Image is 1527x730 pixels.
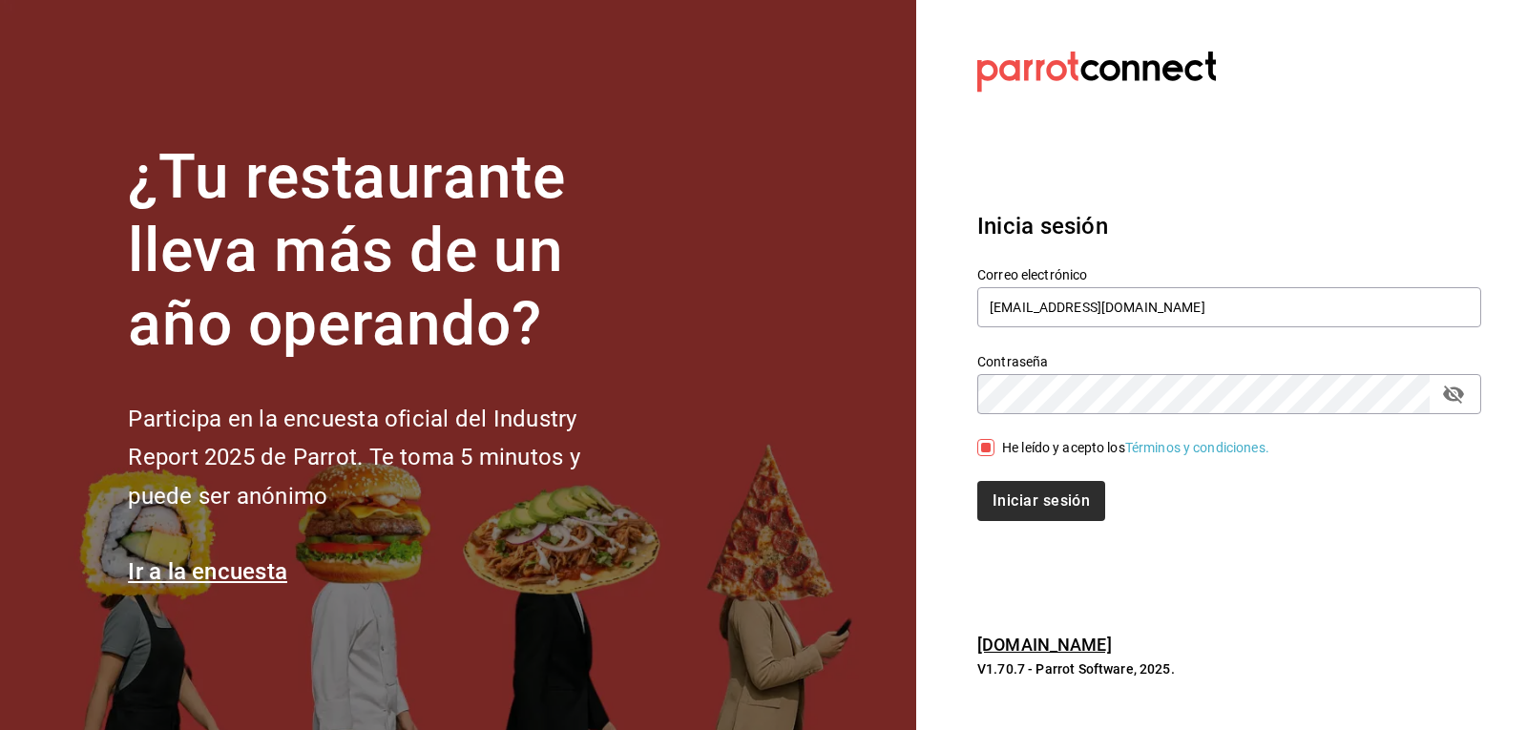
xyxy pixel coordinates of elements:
[977,287,1481,327] input: Ingresa tu correo electrónico
[977,481,1105,521] button: Iniciar sesión
[977,209,1481,243] h3: Inicia sesión
[977,355,1481,368] label: Contraseña
[977,268,1481,282] label: Correo electrónico
[977,659,1481,678] p: V1.70.7 - Parrot Software, 2025.
[128,558,287,585] a: Ir a la encuesta
[1002,438,1269,458] div: He leído y acepto los
[1437,378,1470,410] button: passwordField
[128,400,643,516] h2: Participa en la encuesta oficial del Industry Report 2025 de Parrot. Te toma 5 minutos y puede se...
[1125,440,1269,455] a: Términos y condiciones.
[128,141,643,361] h1: ¿Tu restaurante lleva más de un año operando?
[977,635,1112,655] a: [DOMAIN_NAME]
